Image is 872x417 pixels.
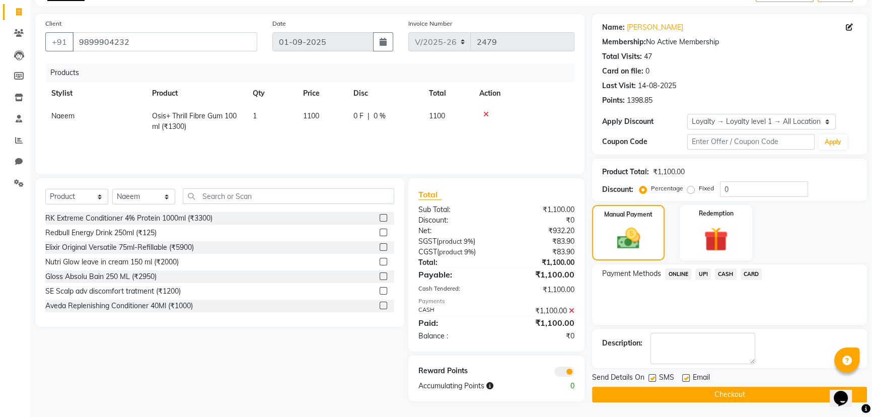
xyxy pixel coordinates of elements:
th: Disc [347,82,423,105]
div: Description: [602,338,642,349]
div: Membership: [602,37,646,47]
div: Accumulating Points [411,381,540,391]
div: ₹1,100.00 [496,285,582,295]
span: CARD [741,268,762,280]
button: Checkout [592,387,867,402]
button: +91 [45,32,74,51]
span: Osis+ Thrill Fibre Gum 100ml (₹1300) [152,111,237,131]
div: Total Visits: [602,51,642,62]
label: Date [272,19,286,28]
div: Elixir Original Versatile 75ml-Refillable (₹5900) [45,242,194,253]
div: Aveda Replenishing Conditioner 40Ml (₹1000) [45,301,193,311]
div: ₹1,100.00 [653,167,685,177]
div: ( ) [411,247,496,257]
span: 9% [464,237,473,245]
div: Paid: [411,317,496,329]
div: 0 [539,381,582,391]
span: UPI [695,268,711,280]
div: Products [46,63,582,82]
div: Product Total: [602,167,649,177]
label: Fixed [699,184,714,193]
th: Qty [247,82,297,105]
label: Invoice Number [408,19,452,28]
th: Action [473,82,574,105]
div: ₹83.90 [496,236,582,247]
span: 1100 [303,111,319,120]
div: ₹1,100.00 [496,317,582,329]
div: ₹1,100.00 [496,268,582,281]
div: Payable: [411,268,496,281]
div: Last Visit: [602,81,636,91]
span: product [439,237,462,245]
div: Points: [602,95,625,106]
span: Payment Methods [602,268,661,279]
span: 9% [464,248,474,256]
span: CASH [715,268,737,280]
div: CASH [411,306,496,316]
span: Send Details On [592,372,644,385]
img: _cash.svg [610,225,647,252]
div: Discount: [411,215,496,226]
div: SE Scalp adv discomfort tratment (₹1200) [45,286,181,297]
label: Manual Payment [604,210,652,219]
span: product [439,248,463,256]
div: Name: [602,22,625,33]
button: Apply [819,134,847,150]
div: ( ) [411,236,496,247]
label: Redemption [699,209,734,218]
div: 1398.85 [627,95,652,106]
div: 14-08-2025 [638,81,676,91]
div: Reward Points [411,366,496,377]
span: | [368,111,370,121]
th: Price [297,82,347,105]
input: Search by Name/Mobile/Email/Code [72,32,257,51]
label: Percentage [651,184,683,193]
th: Total [423,82,473,105]
span: SGST [418,237,437,246]
div: Redbull Energy Drink 250ml (₹125) [45,228,157,238]
div: ₹0 [496,215,582,226]
span: SMS [659,372,674,385]
a: [PERSON_NAME] [627,22,683,33]
div: ₹0 [496,331,582,341]
div: Sub Total: [411,204,496,215]
div: RK Extreme Conditioner 4% Protein 1000ml (₹3300) [45,213,212,224]
span: 0 F [353,111,364,121]
iframe: chat widget [830,377,862,407]
input: Search or Scan [183,188,394,204]
div: ₹1,100.00 [496,257,582,268]
div: Net: [411,226,496,236]
div: ₹932.20 [496,226,582,236]
div: Total: [411,257,496,268]
div: ₹1,100.00 [496,204,582,215]
th: Product [146,82,247,105]
div: 0 [645,66,649,77]
div: Card on file: [602,66,643,77]
span: 0 % [374,111,386,121]
div: Balance : [411,331,496,341]
th: Stylist [45,82,146,105]
div: Discount: [602,184,633,195]
span: CGST [418,247,437,256]
div: Gloss Absolu Bain 250 ML (₹2950) [45,271,157,282]
div: Apply Discount [602,116,687,127]
div: Cash Tendered: [411,285,496,295]
span: Email [693,372,710,385]
div: No Active Membership [602,37,857,47]
span: ONLINE [665,268,691,280]
div: Nutri Glow leave in cream 150 ml (₹2000) [45,257,179,267]
div: ₹1,100.00 [496,306,582,316]
div: Payments [418,297,575,306]
span: Naeem [51,111,75,120]
input: Enter Offer / Coupon Code [687,134,815,150]
div: 47 [644,51,652,62]
img: _gift.svg [696,224,736,254]
div: Coupon Code [602,136,687,147]
label: Client [45,19,61,28]
span: 1 [253,111,257,120]
span: Total [418,189,442,200]
div: ₹83.90 [496,247,582,257]
span: 1100 [429,111,445,120]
